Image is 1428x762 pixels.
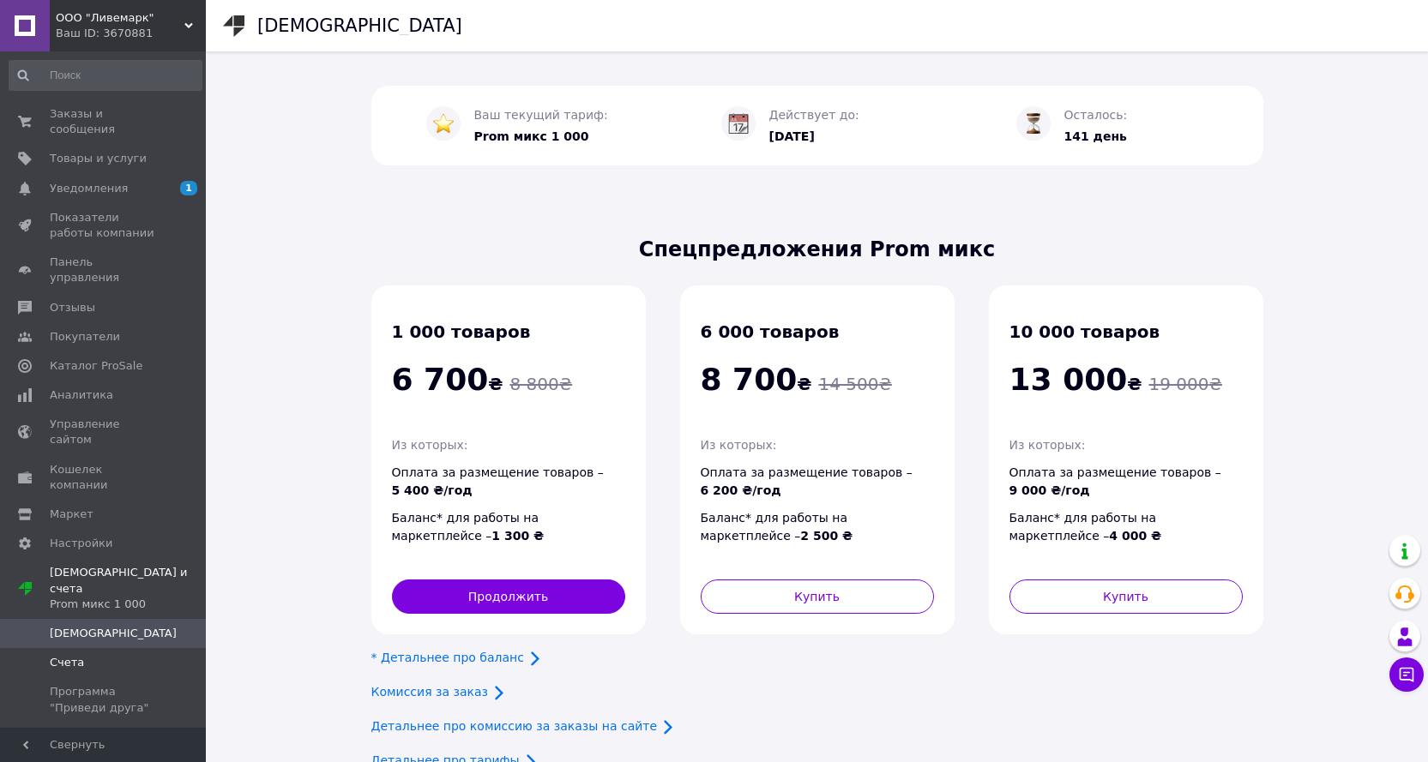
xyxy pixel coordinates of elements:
[50,300,95,315] span: Отзывы
[50,626,177,641] span: [DEMOGRAPHIC_DATA]
[818,374,891,394] span: 14 500 ₴
[701,465,913,497] span: Оплата за размещение товаров –
[50,151,147,166] span: Товары и услуги
[50,536,112,551] span: Настройки
[371,685,489,699] a: Комиссия за заказ
[50,565,206,612] span: [DEMOGRAPHIC_DATA] и счета
[701,374,812,394] span: ₴
[50,255,159,285] span: Панель управления
[392,321,531,342] span: 1 000 товаров
[769,108,859,122] span: Действует до:
[9,60,202,91] input: Поиск
[474,108,608,122] span: Ваш текущий тариф:
[50,684,159,715] span: Программа "Приведи друга"
[50,181,128,196] span: Уведомления
[392,362,489,397] span: 6 700
[1023,113,1044,134] img: :hourglass_flowing_sand:
[50,106,159,137] span: Заказы и сообщения
[701,511,853,543] span: Баланс* для работы на маркетплейсе –
[392,483,473,497] span: 5 400 ₴/год
[50,387,113,403] span: Аналитика
[1009,374,1142,394] span: ₴
[433,113,454,134] img: :star:
[50,462,159,493] span: Кошелек компании
[1148,374,1221,394] span: 19 000 ₴
[392,579,625,614] button: Продолжить
[701,438,777,452] span: Из которых:
[56,10,184,26] span: ООО "Ливемарк"
[474,129,589,143] span: Prom микс 1 000
[728,113,749,134] img: :calendar:
[701,483,781,497] span: 6 200 ₴/год
[371,719,658,733] a: Детальнее про комиссию за заказы на сайте
[56,26,206,41] div: Ваш ID: 3670881
[50,507,93,522] span: Маркет
[1009,579,1243,614] button: Купить
[1009,465,1221,497] span: Оплата за размещение товаров –
[392,511,545,543] span: Баланс* для работы на маркетплейсе –
[1064,129,1127,143] span: 141 день
[50,329,120,345] span: Покупатели
[1109,529,1161,543] span: 4 000 ₴
[769,129,815,143] span: [DATE]
[180,181,197,195] span: 1
[1064,108,1128,122] span: Осталось:
[1009,511,1162,543] span: Баланс* для работы на маркетплейсе –
[50,210,159,241] span: Показатели работы компании
[1009,321,1160,342] span: 10 000 товаров
[50,358,142,374] span: Каталог ProSale
[371,235,1263,264] span: Спецпредложения Prom микc
[701,321,840,342] span: 6 000 товаров
[257,15,462,36] h1: [DEMOGRAPHIC_DATA]
[1009,483,1090,497] span: 9 000 ₴/год
[800,529,853,543] span: 2 500 ₴
[371,651,524,664] a: * Детальнее про баланс
[50,417,159,447] span: Управление сайтом
[1389,657,1424,692] button: Чат с покупателем
[392,438,468,452] span: Из которых:
[509,374,572,394] span: 8 800 ₴
[1009,362,1128,397] span: 13 000
[392,374,503,394] span: ₴
[50,597,206,612] div: Prom микс 1 000
[1009,438,1086,452] span: Из которых:
[701,362,798,397] span: 8 700
[392,465,604,497] span: Оплата за размещение товаров –
[50,655,84,670] span: Счета
[491,529,544,543] span: 1 300 ₴
[701,579,934,614] button: Купить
